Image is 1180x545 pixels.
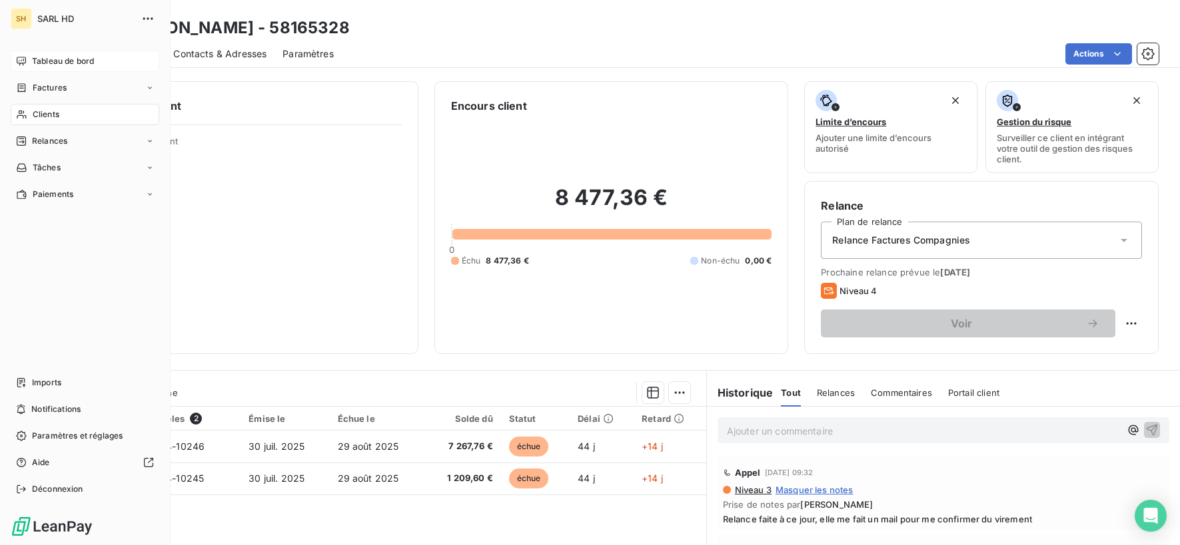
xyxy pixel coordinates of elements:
[509,468,549,488] span: échue
[338,413,417,424] div: Échue le
[486,255,529,267] span: 8 477,36 €
[816,132,966,154] span: Ajouter une limite d’encours autorisé
[37,13,133,24] span: SARL HD
[642,441,663,452] span: +14 j
[578,413,626,424] div: Délai
[32,135,67,147] span: Relances
[338,472,399,484] span: 29 août 2025
[837,318,1086,329] span: Voir
[433,440,493,453] span: 7 267,76 €
[734,484,772,495] span: Niveau 3
[31,403,81,415] span: Notifications
[451,98,527,114] h6: Encours client
[642,472,663,484] span: +14 j
[821,309,1115,337] button: Voir
[449,244,454,255] span: 0
[816,116,886,127] span: Limite d’encours
[723,514,1164,524] span: Relance faite à ce jour, elle me fait un mail pour me confirmer du virement
[283,47,334,61] span: Paramètres
[642,413,698,424] div: Retard
[173,47,267,61] span: Contacts & Adresses
[462,255,481,267] span: Échu
[32,483,83,495] span: Déconnexion
[32,430,123,442] span: Paramètres et réglages
[735,467,761,478] span: Appel
[578,441,595,452] span: 44 j
[940,267,970,277] span: [DATE]
[840,285,877,296] span: Niveau 4
[509,413,562,424] div: Statut
[997,132,1147,164] span: Surveiller ce client en intégrant votre outil de gestion des risques client.
[765,468,814,476] span: [DATE] 09:32
[32,55,94,67] span: Tableau de bord
[1135,500,1167,532] div: Open Intercom Messenger
[11,452,159,473] a: Aide
[11,8,32,29] div: SH
[871,387,932,398] span: Commentaires
[433,413,493,424] div: Solde dû
[821,198,1142,214] h6: Relance
[776,484,854,495] span: Masquer les notes
[707,385,774,401] h6: Historique
[32,456,50,468] span: Aide
[11,516,93,537] img: Logo LeanPay
[117,16,350,40] h3: [PERSON_NAME] - 58165328
[821,267,1142,277] span: Prochaine relance prévue le
[33,108,59,120] span: Clients
[433,472,493,485] span: 1 209,60 €
[249,441,304,452] span: 30 juil. 2025
[985,81,1159,173] button: Gestion du risqueSurveiller ce client en intégrant votre outil de gestion des risques client.
[948,387,999,398] span: Portail client
[249,472,304,484] span: 30 juil. 2025
[107,136,402,154] span: Propriétés Client
[997,116,1071,127] span: Gestion du risque
[249,413,321,424] div: Émise le
[32,377,61,389] span: Imports
[81,98,402,114] h6: Informations client
[509,437,549,456] span: échue
[817,387,855,398] span: Relances
[33,188,73,200] span: Paiements
[33,82,67,94] span: Factures
[701,255,740,267] span: Non-échu
[33,162,61,174] span: Tâches
[804,81,977,173] button: Limite d’encoursAjouter une limite d’encours autorisé
[1065,43,1132,65] button: Actions
[451,184,772,224] h2: 8 477,36 €
[578,472,595,484] span: 44 j
[338,441,399,452] span: 29 août 2025
[723,499,1164,510] span: Prise de notes par
[800,499,873,510] span: [PERSON_NAME]
[745,255,772,267] span: 0,00 €
[832,234,970,247] span: Relance Factures Compagnies
[190,413,202,425] span: 2
[781,387,801,398] span: Tout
